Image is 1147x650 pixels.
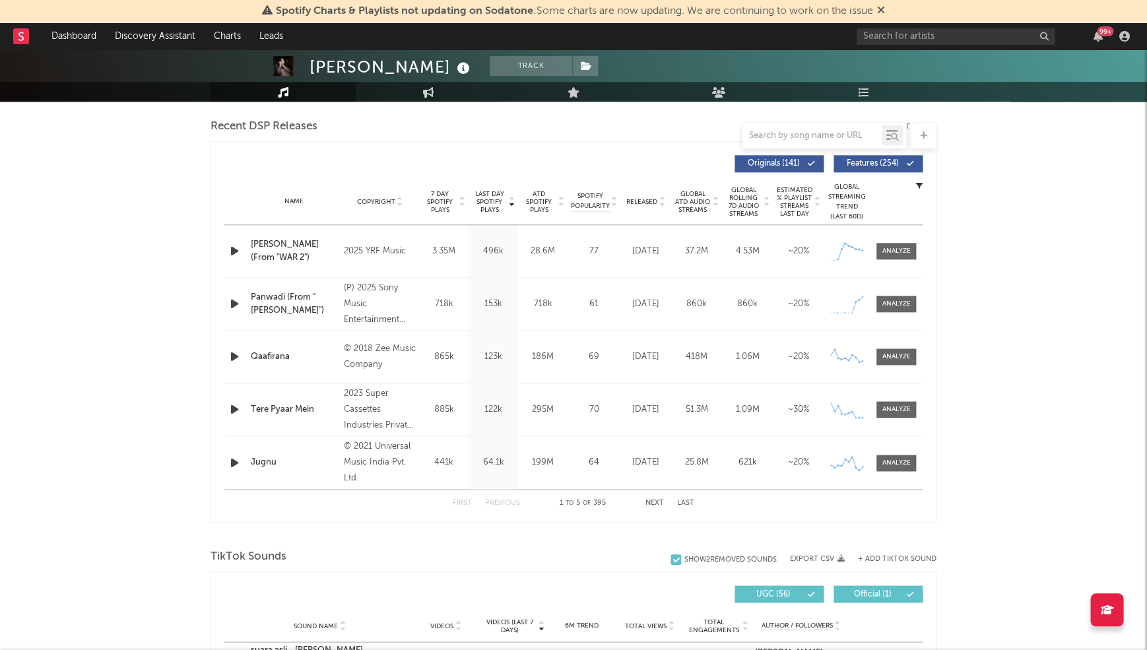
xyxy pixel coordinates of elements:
button: First [453,499,472,506]
div: 37.2M [674,245,719,258]
div: 441k [422,456,465,469]
div: 718k [422,298,465,311]
button: UGC(56) [735,585,824,602]
button: 99+ [1093,31,1102,42]
div: 6M Trend [551,620,612,630]
span: Estimated % Playlist Streams Last Day [776,186,812,218]
div: 885k [422,403,465,416]
div: 718k [521,298,564,311]
div: © 2021 Universal Music India Pvt. Ltd. [344,439,416,486]
div: 1 5 395 [546,495,619,511]
div: 2025 YRF Music [344,244,416,259]
div: 64 [571,456,617,469]
a: Dashboard [42,23,106,49]
div: 860k [725,298,770,311]
div: 77 [571,245,617,258]
div: Global Streaming Trend (Last 60D) [827,182,867,222]
div: 99 + [1097,26,1113,36]
div: [DATE] [624,298,668,311]
span: to [566,500,573,505]
span: Originals ( 141 ) [743,160,804,168]
div: © 2018 Zee Music Company [344,341,416,373]
div: 3.35M [422,245,465,258]
input: Search for artists [857,28,1055,45]
span: 7 Day Spotify Plays [422,190,457,214]
a: [PERSON_NAME] (From "WAR 2") [251,238,337,264]
span: Global Rolling 7D Audio Streams [725,186,762,218]
div: 295M [521,403,564,416]
div: 70 [571,403,617,416]
div: 123k [472,350,515,364]
div: 199M [521,456,564,469]
button: Features(254) [834,155,923,172]
div: ~ 20 % [776,350,820,364]
div: 25.8M [674,456,719,469]
span: ATD Spotify Plays [521,190,556,214]
button: Previous [485,499,520,506]
div: Name [251,197,337,207]
div: 860k [674,298,719,311]
span: Author / Followers [761,621,832,630]
span: Last Day Spotify Plays [472,190,507,214]
span: Features ( 254 ) [842,160,903,168]
div: ~ 20 % [776,298,820,311]
span: Global ATD Audio Streams [674,190,711,214]
a: Panwadi (From "[PERSON_NAME]") [251,291,337,317]
div: 28.6M [521,245,564,258]
div: [DATE] [624,350,668,364]
div: 69 [571,350,617,364]
span: : Some charts are now updating. We are continuing to work on the issue [276,6,873,16]
span: Dismiss [877,6,885,16]
a: Jugnu [251,456,337,469]
button: Last [677,499,694,506]
button: Next [645,499,664,506]
span: Spotify Popularity [571,191,610,211]
span: Copyright [356,198,395,206]
span: Recent DSP Releases [211,119,317,135]
a: Tere Pyaar Mein [251,403,337,416]
div: 496k [472,245,515,258]
div: 1.09M [725,403,770,416]
a: Discovery Assistant [106,23,205,49]
span: UGC ( 56 ) [743,590,804,598]
span: Official ( 1 ) [842,590,903,598]
span: TikTok Sounds [211,549,286,565]
button: + Add TikTok Sound [845,556,936,563]
button: Track [490,56,572,76]
div: (P) 2025 Sony Music Entertainment India Pvt. Ltd. [344,280,416,328]
span: Spotify Charts & Playlists not updating on Sodatone [276,6,533,16]
button: Export CSV [790,555,845,563]
div: 153k [472,298,515,311]
div: Show 2 Removed Sounds [684,556,777,564]
div: 865k [422,350,465,364]
span: Total Views [625,622,667,630]
div: ~ 20 % [776,245,820,258]
button: + Add TikTok Sound [858,556,936,563]
a: Charts [205,23,250,49]
div: 621k [725,456,770,469]
div: ~ 20 % [776,456,820,469]
input: Search by song name or URL [742,131,882,141]
span: of [583,500,591,505]
span: Sound Name [294,622,338,630]
button: Originals(141) [735,155,824,172]
button: Official(1) [834,585,923,602]
div: ~ 30 % [776,403,820,416]
span: Videos [430,622,453,630]
div: 51.3M [674,403,719,416]
a: Leads [250,23,292,49]
div: 61 [571,298,617,311]
div: 418M [674,350,719,364]
div: [DATE] [624,456,668,469]
span: Released [626,198,657,206]
div: 122k [472,403,515,416]
div: 186M [521,350,564,364]
a: Qaafirana [251,350,337,364]
div: 4.53M [725,245,770,258]
div: [DATE] [624,403,668,416]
